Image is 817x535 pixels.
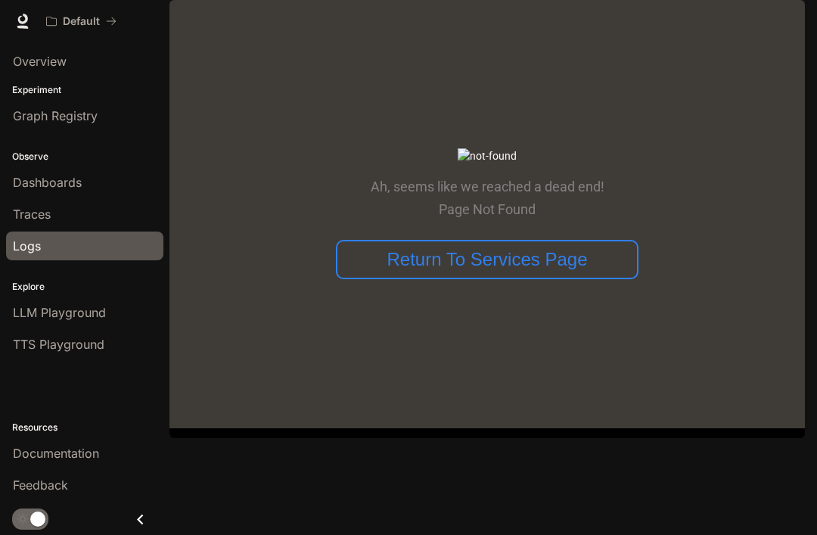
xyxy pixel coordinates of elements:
[458,148,517,164] img: not-found
[371,179,604,194] p: Ah, seems like we reached a dead end!
[336,240,638,279] button: Return To Services Page
[39,6,123,36] button: All workspaces
[371,202,604,217] p: Page Not Found
[63,15,100,28] p: Default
